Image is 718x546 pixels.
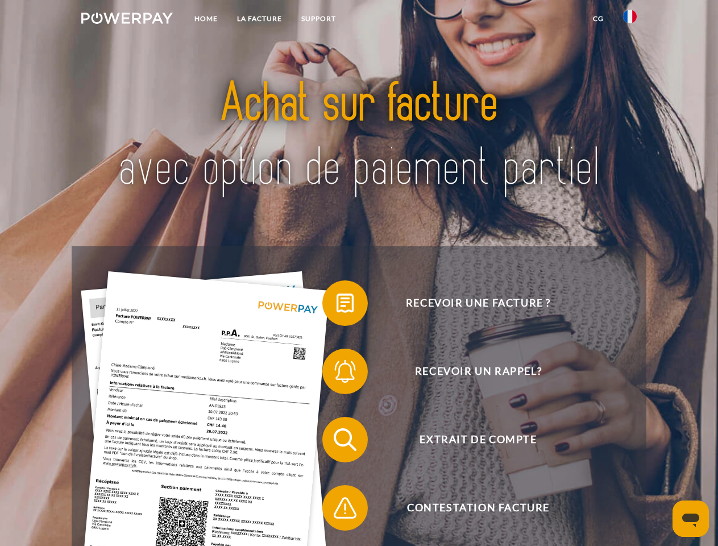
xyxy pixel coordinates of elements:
button: Extrait de compte [322,417,618,462]
span: Recevoir un rappel? [339,349,617,394]
button: Recevoir un rappel? [322,349,618,394]
img: qb_bill.svg [331,289,359,317]
img: qb_warning.svg [331,494,359,522]
button: Recevoir une facture ? [322,280,618,326]
img: title-powerpay_fr.svg [109,55,609,218]
img: logo-powerpay-white.svg [81,13,173,24]
button: Contestation Facture [322,485,618,531]
a: Support [292,9,346,29]
span: Contestation Facture [339,485,617,531]
img: qb_search.svg [331,425,359,454]
a: CG [583,9,613,29]
a: Home [185,9,227,29]
img: fr [623,10,637,23]
iframe: Bouton de lancement de la fenêtre de messagerie [673,500,709,537]
span: Recevoir une facture ? [339,280,617,326]
a: LA FACTURE [227,9,292,29]
span: Extrait de compte [339,417,617,462]
img: qb_bell.svg [331,357,359,386]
